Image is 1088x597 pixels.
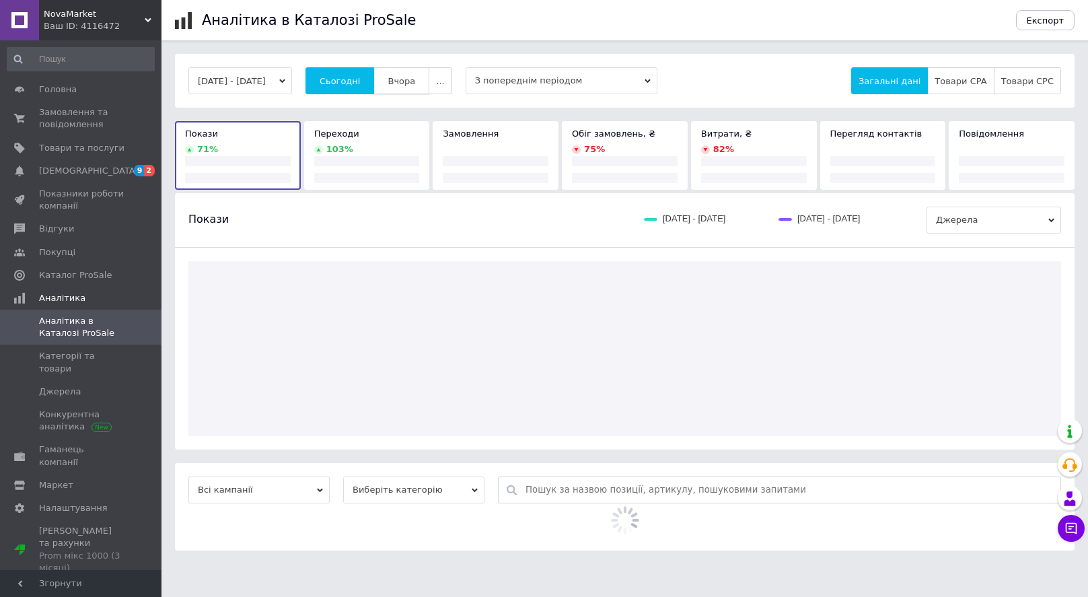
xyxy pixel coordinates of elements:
input: Пошук за назвою позиції, артикулу, пошуковими запитами [525,477,1054,503]
span: Налаштування [39,502,108,514]
span: Витрати, ₴ [701,129,752,139]
button: [DATE] - [DATE] [188,67,292,94]
button: Вчора [373,67,429,94]
span: Замовлення [443,129,499,139]
div: Ваш ID: 4116472 [44,20,161,32]
span: Виберіть категорію [343,477,484,503]
button: Чат з покупцем [1058,515,1085,542]
span: 71 % [197,144,218,154]
span: Джерела [927,207,1061,234]
span: Показники роботи компанії [39,188,124,212]
button: Експорт [1016,10,1075,30]
span: Покупці [39,246,75,258]
button: ... [429,67,451,94]
span: Переходи [314,129,359,139]
span: Аналітика [39,292,85,304]
button: Сьогодні [305,67,375,94]
span: NovaMarket [44,8,145,20]
button: Товари CPC [994,67,1061,94]
h1: Аналітика в Каталозі ProSale [202,12,416,28]
span: Замовлення та повідомлення [39,106,124,131]
span: [DEMOGRAPHIC_DATA] [39,165,139,177]
span: 103 % [326,144,353,154]
span: Всі кампанії [188,477,330,503]
div: Prom мікс 1000 (3 місяці) [39,550,124,574]
button: Загальні дані [851,67,928,94]
span: Конкурентна аналітика [39,409,124,433]
span: Сьогодні [320,76,361,86]
span: Джерела [39,386,81,398]
span: Товари CPC [1001,76,1054,86]
span: Категорії та товари [39,350,124,374]
span: Вчора [388,76,415,86]
span: ... [436,76,444,86]
input: Пошук [7,47,155,71]
span: [PERSON_NAME] та рахунки [39,525,124,574]
span: Перегляд контактів [830,129,922,139]
span: Покази [188,212,229,227]
span: Товари та послуги [39,142,124,154]
span: Відгуки [39,223,74,235]
span: Покази [185,129,218,139]
span: Товари CPA [935,76,986,86]
span: Загальні дані [859,76,920,86]
span: Каталог ProSale [39,269,112,281]
span: Головна [39,83,77,96]
span: 75 % [584,144,605,154]
span: 2 [144,165,155,176]
span: Аналітика в Каталозі ProSale [39,315,124,339]
span: Експорт [1027,15,1064,26]
span: 82 % [713,144,734,154]
span: 9 [134,165,145,176]
button: Товари CPA [927,67,994,94]
span: З попереднім періодом [466,67,657,94]
span: Повідомлення [959,129,1024,139]
span: Маркет [39,479,73,491]
span: Гаманець компанії [39,444,124,468]
span: Обіг замовлень, ₴ [572,129,655,139]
